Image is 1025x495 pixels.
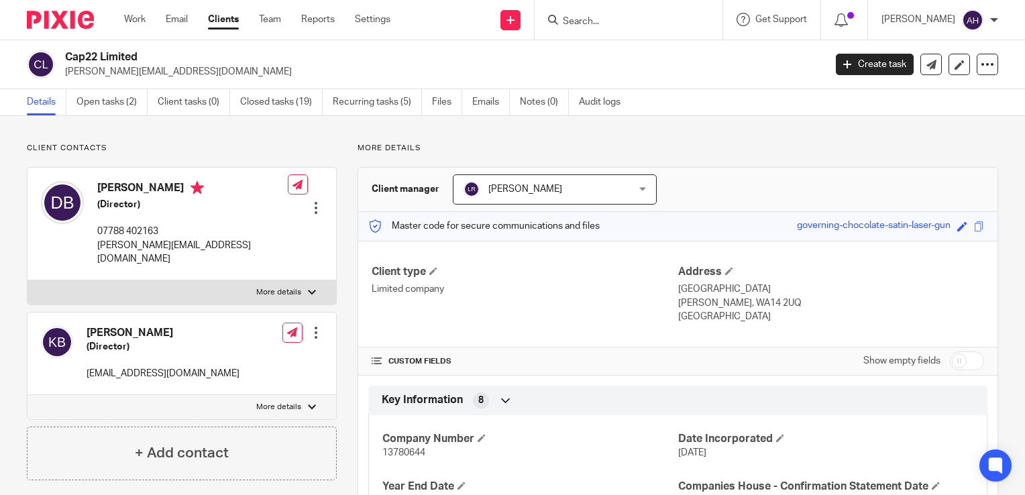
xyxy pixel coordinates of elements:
[962,9,983,31] img: svg%3E
[97,198,288,211] h5: (Director)
[836,54,914,75] a: Create task
[27,50,55,78] img: svg%3E
[355,13,390,26] a: Settings
[135,443,229,463] h4: + Add contact
[678,282,984,296] p: [GEOGRAPHIC_DATA]
[65,50,665,64] h2: Cap22 Limited
[678,432,973,446] h4: Date Incorporated
[755,15,807,24] span: Get Support
[97,181,288,198] h4: [PERSON_NAME]
[579,89,631,115] a: Audit logs
[372,282,678,296] p: Limited company
[488,184,562,194] span: [PERSON_NAME]
[863,354,940,368] label: Show empty fields
[358,143,998,154] p: More details
[520,89,569,115] a: Notes (0)
[678,480,973,494] h4: Companies House - Confirmation Statement Date
[678,448,706,457] span: [DATE]
[256,287,301,298] p: More details
[881,13,955,26] p: [PERSON_NAME]
[561,16,682,28] input: Search
[382,480,678,494] h4: Year End Date
[191,181,204,195] i: Primary
[797,219,951,234] div: governing-chocolate-satin-laser-gun
[368,219,600,233] p: Master code for secure communications and files
[301,13,335,26] a: Reports
[87,367,239,380] p: [EMAIL_ADDRESS][DOMAIN_NAME]
[382,432,678,446] h4: Company Number
[166,13,188,26] a: Email
[259,13,281,26] a: Team
[256,402,301,412] p: More details
[27,11,94,29] img: Pixie
[27,89,66,115] a: Details
[76,89,148,115] a: Open tasks (2)
[87,326,239,340] h4: [PERSON_NAME]
[333,89,422,115] a: Recurring tasks (5)
[41,181,84,224] img: svg%3E
[382,393,463,407] span: Key Information
[372,265,678,279] h4: Client type
[432,89,462,115] a: Files
[464,181,480,197] img: svg%3E
[208,13,239,26] a: Clients
[87,340,239,353] h5: (Director)
[97,225,288,238] p: 07788 402163
[158,89,230,115] a: Client tasks (0)
[678,265,984,279] h4: Address
[472,89,510,115] a: Emails
[478,394,484,407] span: 8
[372,182,439,196] h3: Client manager
[124,13,146,26] a: Work
[97,239,288,266] p: [PERSON_NAME][EMAIL_ADDRESS][DOMAIN_NAME]
[65,65,816,78] p: [PERSON_NAME][EMAIL_ADDRESS][DOMAIN_NAME]
[27,143,337,154] p: Client contacts
[41,326,73,358] img: svg%3E
[382,448,425,457] span: 13780644
[240,89,323,115] a: Closed tasks (19)
[678,310,984,323] p: [GEOGRAPHIC_DATA]
[372,356,678,367] h4: CUSTOM FIELDS
[678,296,984,310] p: [PERSON_NAME], WA14 2UQ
